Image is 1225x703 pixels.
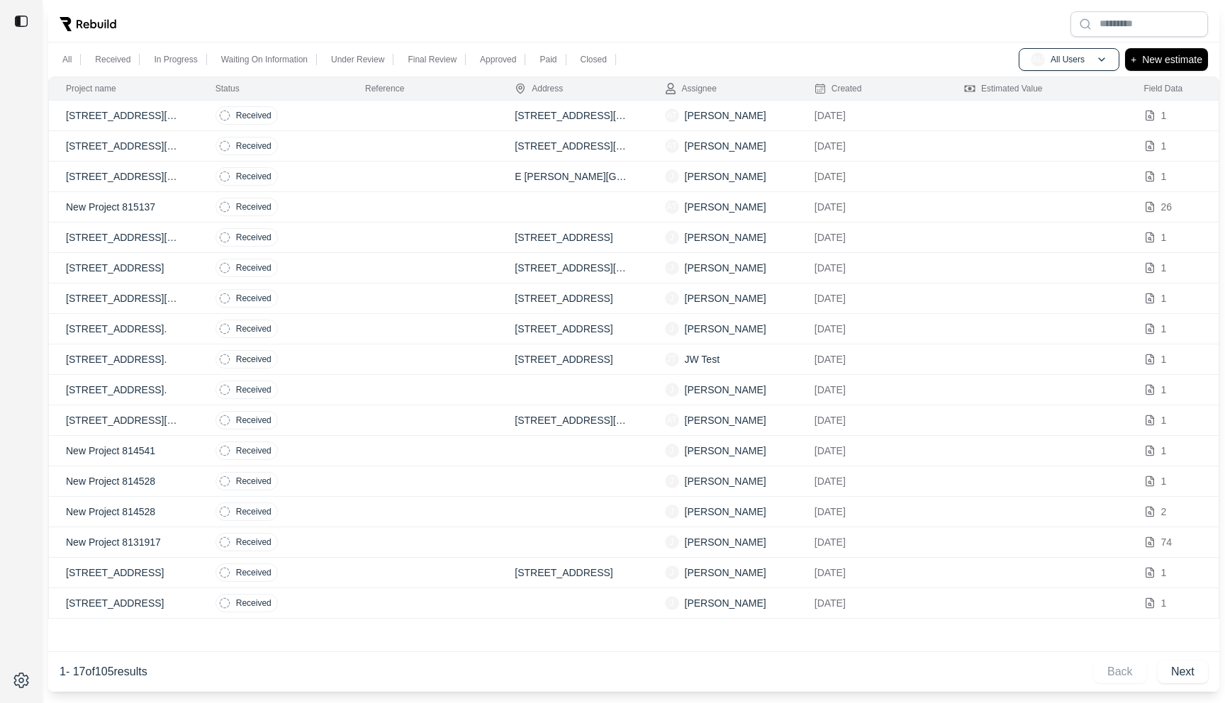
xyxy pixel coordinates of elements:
td: [STREET_ADDRESS][PERSON_NAME] [498,253,647,283]
p: 1 [1161,383,1167,397]
p: [PERSON_NAME] [685,505,766,519]
p: 1 [1161,169,1167,184]
p: [DATE] [815,352,930,366]
p: Received [236,476,272,487]
p: Waiting On Information [221,54,308,65]
p: [DATE] [815,505,930,519]
p: 1 - 17 of 105 results [60,663,147,680]
p: New Project 814541 [66,444,181,458]
p: 1 [1161,444,1167,458]
p: 1 [1161,566,1167,580]
span: J [665,291,679,305]
p: [DATE] [815,444,930,458]
p: [DATE] [815,200,930,214]
span: J [665,169,679,184]
span: J [665,566,679,580]
p: 2 [1161,505,1167,519]
span: J [665,261,679,275]
p: Paid [539,54,556,65]
p: 74 [1161,535,1173,549]
p: [PERSON_NAME] [685,322,766,336]
span: J [665,383,679,397]
div: Address [515,83,563,94]
p: [PERSON_NAME] [685,383,766,397]
p: Received [236,597,272,609]
p: [PERSON_NAME] [685,169,766,184]
td: [STREET_ADDRESS] [498,223,647,253]
p: [DATE] [815,169,930,184]
p: Received [236,323,272,334]
span: J [665,505,679,519]
p: Received [236,110,272,121]
p: [DATE] [815,322,930,336]
p: [STREET_ADDRESS][US_STATE][US_STATE] [66,108,181,123]
p: [STREET_ADDRESS] [66,596,181,610]
p: [PERSON_NAME] [685,108,766,123]
p: Received [236,567,272,578]
button: AUAll Users [1019,48,1119,71]
p: 1 [1161,413,1167,427]
p: [STREET_ADDRESS][PERSON_NAME] [66,413,181,427]
span: J [665,322,679,336]
p: New Project 814528 [66,474,181,488]
p: + [1131,51,1136,68]
p: [PERSON_NAME] [685,139,766,153]
span: JT [665,352,679,366]
div: Estimated Value [964,83,1043,94]
p: All [62,54,72,65]
td: [STREET_ADDRESS][US_STATE] [498,131,647,162]
p: [STREET_ADDRESS][US_STATE][US_STATE] [66,139,181,153]
p: Received [236,140,272,152]
span: AT [665,200,679,214]
p: 1 [1161,139,1167,153]
p: [STREET_ADDRESS]. [66,352,181,366]
p: New Project 8131917 [66,535,181,549]
span: J [665,444,679,458]
p: [DATE] [815,413,930,427]
p: [PERSON_NAME] [685,261,766,275]
p: 1 [1161,291,1167,305]
p: [STREET_ADDRESS] [66,261,181,275]
p: 1 [1161,230,1167,244]
button: Next [1158,660,1208,683]
p: Received [95,54,130,65]
button: +New estimate [1125,48,1208,71]
p: [DATE] [815,474,930,488]
p: Received [236,506,272,517]
div: Status [216,83,240,94]
div: Reference [365,83,404,94]
p: In Progress [154,54,197,65]
p: JW Test [685,352,720,366]
p: [PERSON_NAME] [685,200,766,214]
td: [STREET_ADDRESS][US_STATE] [498,101,647,131]
p: Closed [581,54,607,65]
div: Project name [66,83,116,94]
p: [PERSON_NAME] [685,535,766,549]
p: [STREET_ADDRESS][PERSON_NAME] [66,169,181,184]
p: [STREET_ADDRESS]. [66,383,181,397]
p: Received [236,201,272,213]
img: toggle sidebar [14,14,28,28]
p: [STREET_ADDRESS]. [66,322,181,336]
p: [STREET_ADDRESS][US_STATE]. [66,230,181,244]
span: J [665,230,679,244]
p: Received [236,536,272,548]
span: AT [665,139,679,153]
p: 1 [1161,108,1167,123]
p: Final Review [408,54,457,65]
td: [STREET_ADDRESS][PERSON_NAME] [498,405,647,436]
p: [PERSON_NAME] [685,291,766,305]
p: [DATE] [815,291,930,305]
p: Received [236,232,272,243]
p: [PERSON_NAME] [685,596,766,610]
p: New Project 814528 [66,505,181,519]
p: Received [236,384,272,395]
td: [STREET_ADDRESS] [498,344,647,375]
p: [DATE] [815,596,930,610]
p: [DATE] [815,261,930,275]
p: [PERSON_NAME] [685,566,766,580]
span: J [665,535,679,549]
td: E [PERSON_NAME][GEOGRAPHIC_DATA], [GEOGRAPHIC_DATA] [498,162,647,192]
img: Rebuild [60,17,116,31]
p: [PERSON_NAME] [685,444,766,458]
